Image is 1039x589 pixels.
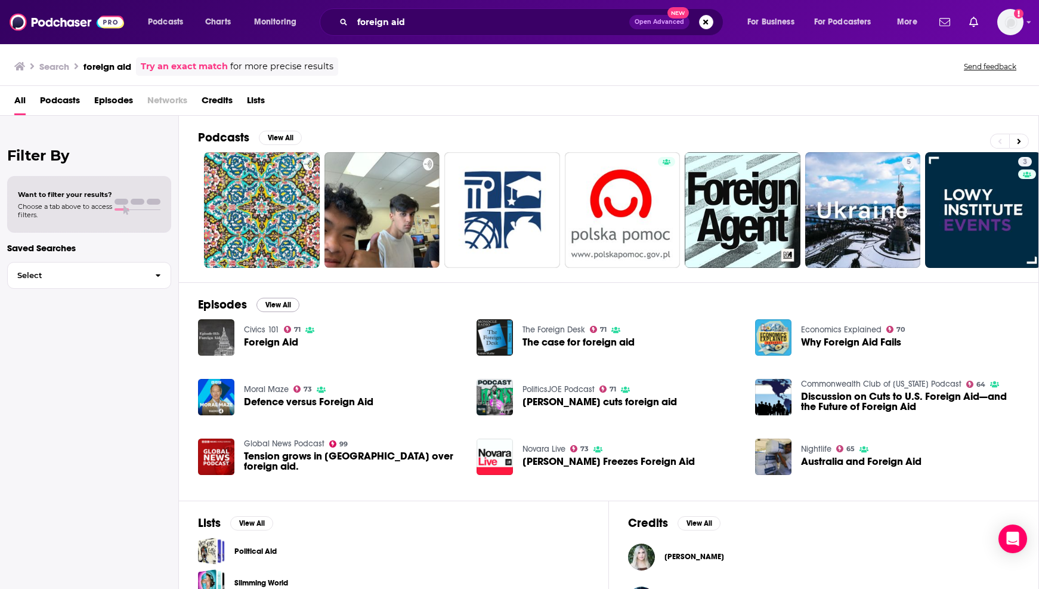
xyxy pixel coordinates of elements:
[522,384,595,394] a: PoliticsJOE Podcast
[304,387,312,392] span: 73
[1014,9,1023,18] svg: Add a profile image
[590,326,607,333] a: 71
[997,9,1023,35] img: User Profile
[477,319,513,356] img: The case for foreign aid
[997,9,1023,35] span: Logged in as Christina1234
[964,12,983,32] a: Show notifications dropdown
[997,9,1023,35] button: Show profile menu
[998,525,1027,553] div: Open Intercom Messenger
[14,91,26,115] a: All
[664,552,724,562] span: [PERSON_NAME]
[902,157,916,166] a: 5
[331,8,735,36] div: Search podcasts, credits, & more...
[284,326,301,333] a: 71
[10,11,124,33] img: Podchaser - Follow, Share and Rate Podcasts
[198,130,249,145] h2: Podcasts
[801,444,831,454] a: Nightlife
[580,446,589,452] span: 73
[39,61,69,72] h3: Search
[18,190,112,199] span: Want to filter your results?
[254,14,296,30] span: Monitoring
[246,13,312,32] button: open menu
[522,325,585,335] a: The Foreign Desk
[629,15,689,29] button: Open AdvancedNew
[667,7,689,18] span: New
[635,19,684,25] span: Open Advanced
[739,13,809,32] button: open menu
[230,60,333,73] span: for more precise results
[244,397,373,407] a: Defence versus Foreign Aid
[244,384,289,394] a: Moral Maze
[198,538,225,565] a: Political Aid
[294,327,301,332] span: 71
[805,152,921,268] a: 5
[610,387,616,392] span: 71
[197,13,238,32] a: Charts
[747,14,794,30] span: For Business
[141,60,228,73] a: Try an exact match
[846,446,855,452] span: 65
[801,379,961,389] a: Commonwealth Club of California Podcast
[664,552,724,562] a: Aída Chávez
[7,147,171,164] h2: Filter By
[147,91,187,115] span: Networks
[198,297,299,312] a: EpisodesView All
[18,202,112,219] span: Choose a tab above to access filters.
[976,382,985,387] span: 64
[599,386,617,393] a: 71
[8,272,146,279] span: Select
[801,391,1019,412] a: Discussion on Cuts to U.S. Foreign Aid—and the Future of Foreign Aid
[477,439,513,475] img: Trump Freezes Foreign Aid
[198,319,234,356] a: Foreign Aid
[244,337,298,347] a: Foreign Aid
[244,451,462,471] span: Tension grows in [GEOGRAPHIC_DATA] over foreign aid.
[244,451,462,471] a: Tension grows in Venezuela over foreign aid.
[202,91,233,115] a: Credits
[960,61,1020,72] button: Send feedback
[814,14,871,30] span: For Podcasters
[198,297,247,312] h2: Episodes
[907,156,911,168] span: 5
[678,516,721,531] button: View All
[234,545,277,558] a: Political Aid
[244,439,324,449] a: Global News Podcast
[628,516,721,531] a: CreditsView All
[198,130,302,145] a: PodcastsView All
[329,440,348,448] a: 99
[806,13,889,32] button: open menu
[966,381,986,388] a: 64
[522,337,635,347] a: The case for foreign aid
[801,337,901,347] span: Why Foreign Aid Fails
[522,457,695,467] span: [PERSON_NAME] Freezes Foreign Aid
[205,14,231,30] span: Charts
[230,516,273,531] button: View All
[259,131,302,145] button: View All
[198,439,234,475] img: Tension grows in Venezuela over foreign aid.
[293,386,313,393] a: 73
[198,379,234,415] img: Defence versus Foreign Aid
[755,319,791,356] img: Why Foreign Aid Fails
[755,379,791,415] img: Discussion on Cuts to U.S. Foreign Aid—and the Future of Foreign Aid
[40,91,80,115] a: Podcasts
[628,544,655,571] img: Aída Chávez
[244,325,279,335] a: Civics 101
[148,14,183,30] span: Podcasts
[889,13,932,32] button: open menu
[198,516,273,531] a: ListsView All
[94,91,133,115] a: Episodes
[628,516,668,531] h2: Credits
